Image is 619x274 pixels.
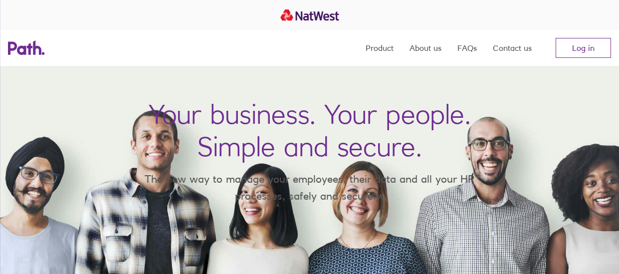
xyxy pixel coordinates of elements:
[130,171,489,204] p: The new way to manage your employees, their data and all your HR processes, safely and securely.
[556,38,611,58] a: Log in
[493,30,532,66] a: Contact us
[410,30,441,66] a: About us
[366,30,394,66] a: Product
[149,98,471,163] h1: Your business. Your people. Simple and secure.
[457,30,477,66] a: FAQs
